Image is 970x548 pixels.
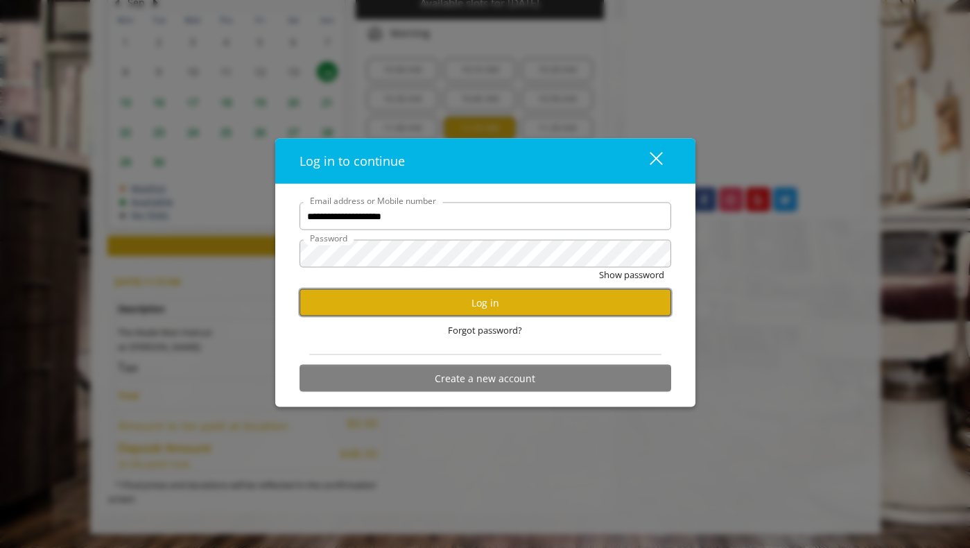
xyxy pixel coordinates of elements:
button: Log in [300,289,671,316]
input: Password [300,240,671,268]
div: close dialog [634,151,661,171]
input: Email address or Mobile number [300,203,671,230]
span: Forgot password? [448,323,522,338]
button: Create a new account [300,365,671,392]
span: Log in to continue [300,153,405,169]
label: Email address or Mobile number [303,194,443,207]
label: Password [303,232,354,245]
button: close dialog [624,147,671,175]
button: Show password [599,268,664,282]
